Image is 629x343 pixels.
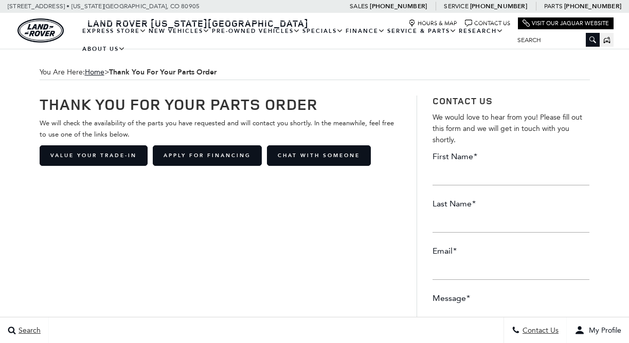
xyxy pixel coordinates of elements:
[458,22,505,40] a: Research
[40,65,590,80] div: Breadcrumbs
[523,20,609,27] a: Visit Our Jaguar Website
[433,293,470,304] label: Message
[267,145,371,166] a: Chat with Someone
[211,22,301,40] a: Pre-Owned Vehicles
[585,326,621,335] span: My Profile
[81,40,127,58] a: About Us
[85,68,217,77] span: >
[81,22,510,58] nav: Main Navigation
[345,22,386,40] a: Finance
[470,2,527,10] a: [PHONE_NUMBER]
[433,113,582,144] span: We would love to hear from you! Please fill out this form and we will get in touch with you shortly.
[40,65,590,80] span: You Are Here:
[386,22,458,40] a: Service & Parts
[544,3,563,10] span: Parts
[109,67,217,77] strong: Thank You For Your Parts Order
[8,3,200,10] a: [STREET_ADDRESS] • [US_STATE][GEOGRAPHIC_DATA], CO 80905
[510,34,600,46] input: Search
[408,20,457,27] a: Hours & Map
[17,18,64,43] img: Land Rover
[444,3,468,10] span: Service
[520,326,559,335] span: Contact Us
[433,198,476,209] label: Last Name
[567,317,629,343] button: user-profile-menu
[465,20,510,27] a: Contact Us
[350,3,368,10] span: Sales
[433,245,457,257] label: Email
[370,2,427,10] a: [PHONE_NUMBER]
[40,96,401,112] h1: Thank You For Your Parts Order
[433,151,477,162] label: First Name
[433,96,590,107] h3: Contact Us
[17,18,64,43] a: land-rover
[16,326,41,335] span: Search
[81,22,148,40] a: EXPRESS STORE
[153,145,262,166] a: Apply for Financing
[81,17,315,29] a: Land Rover [US_STATE][GEOGRAPHIC_DATA]
[40,118,401,140] p: We will check the availability of the parts you have requested and will contact you shortly. In t...
[87,17,309,29] span: Land Rover [US_STATE][GEOGRAPHIC_DATA]
[564,2,621,10] a: [PHONE_NUMBER]
[301,22,345,40] a: Specials
[40,145,148,166] a: Value Your Trade-In
[148,22,211,40] a: New Vehicles
[85,68,104,77] a: Home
